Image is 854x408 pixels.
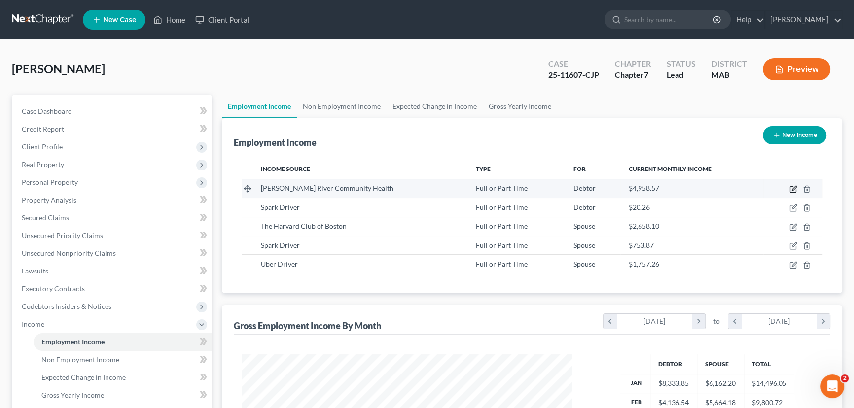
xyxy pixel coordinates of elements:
span: $753.87 [628,241,653,249]
div: Chapter [615,58,651,69]
div: Status [667,58,696,69]
span: [PERSON_NAME] River Community Health [261,184,393,192]
span: The Harvard Club of Boston [261,222,347,230]
span: Case Dashboard [22,107,72,115]
span: Spouse [573,260,595,268]
a: Executory Contracts [14,280,212,298]
a: Secured Claims [14,209,212,227]
span: Expected Change in Income [41,373,126,381]
a: Help [731,11,764,29]
div: Chapter [615,69,651,81]
span: Full or Part Time [476,260,528,268]
i: chevron_right [692,314,705,329]
a: Expected Change in Income [34,369,212,386]
a: Expected Change in Income [387,95,483,118]
span: [PERSON_NAME] [12,62,105,76]
span: Full or Part Time [476,203,528,211]
a: Case Dashboard [14,102,212,120]
a: Gross Yearly Income [34,386,212,404]
div: District [712,58,747,69]
th: Jan [620,374,650,393]
i: chevron_left [604,314,617,329]
span: For [573,165,586,172]
div: Case [548,58,599,69]
input: Search by name... [624,10,714,29]
span: Unsecured Nonpriority Claims [22,249,116,257]
span: Uber Driver [261,260,298,268]
div: [DATE] [617,314,692,329]
div: Gross Employment Income By Month [234,320,381,332]
span: Codebtors Insiders & Notices [22,302,111,310]
span: Spark Driver [261,241,300,249]
i: chevron_right [817,314,830,329]
span: Client Profile [22,142,63,151]
a: Home [148,11,190,29]
a: Employment Income [34,333,212,351]
span: $2,658.10 [628,222,659,230]
span: 7 [644,70,648,79]
span: Spouse [573,222,595,230]
span: 2 [841,374,849,382]
a: Unsecured Nonpriority Claims [14,244,212,262]
span: Income [22,320,44,328]
span: Personal Property [22,178,78,186]
span: $4,958.57 [628,184,659,192]
span: Debtor [573,203,596,211]
span: Gross Yearly Income [41,391,104,399]
a: Non Employment Income [34,351,212,369]
div: $6,162.20 [705,378,736,388]
span: Full or Part Time [476,222,528,230]
span: Spark Driver [261,203,300,211]
span: Debtor [573,184,596,192]
div: $8,333.85 [658,378,689,388]
a: Lawsuits [14,262,212,280]
span: Employment Income [41,338,105,346]
div: [DATE] [742,314,817,329]
th: Debtor [650,354,697,374]
span: Current Monthly Income [628,165,711,172]
div: Employment Income [234,136,317,148]
span: Full or Part Time [476,184,528,192]
span: Real Property [22,160,64,169]
button: Preview [763,58,830,80]
div: 25-11607-CJP [548,69,599,81]
i: chevron_left [728,314,742,329]
a: Client Portal [190,11,254,29]
span: Secured Claims [22,213,69,222]
a: Non Employment Income [297,95,387,118]
button: New Income [763,126,826,144]
span: New Case [103,16,136,24]
div: Lead [667,69,696,81]
iframe: Intercom live chat [820,374,844,398]
a: Property Analysis [14,191,212,209]
a: Unsecured Priority Claims [14,227,212,244]
span: $20.26 [628,203,649,211]
span: Income Source [261,165,310,172]
span: Unsecured Priority Claims [22,231,103,239]
th: Spouse [697,354,744,374]
span: Credit Report [22,125,64,133]
span: Full or Part Time [476,241,528,249]
div: MAB [712,69,747,81]
span: to [713,316,720,326]
a: Gross Yearly Income [483,95,557,118]
td: $14,496.05 [744,374,794,393]
div: $4,136.54 [658,398,689,408]
span: Executory Contracts [22,284,85,293]
span: Spouse [573,241,595,249]
a: Credit Report [14,120,212,138]
th: Total [744,354,794,374]
div: $5,664.18 [705,398,736,408]
a: Employment Income [222,95,297,118]
span: $1,757.26 [628,260,659,268]
span: Lawsuits [22,267,48,275]
span: Non Employment Income [41,355,119,364]
span: Property Analysis [22,196,76,204]
a: [PERSON_NAME] [765,11,842,29]
span: Type [476,165,491,172]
